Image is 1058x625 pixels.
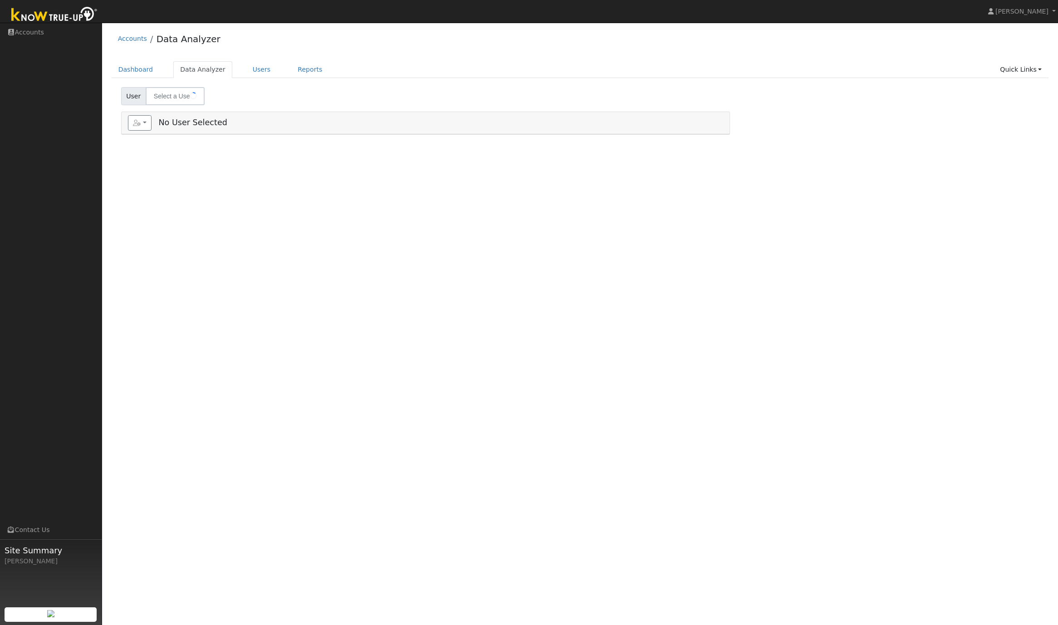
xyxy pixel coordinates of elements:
span: Site Summary [5,544,97,557]
span: [PERSON_NAME] [995,8,1048,15]
img: retrieve [47,610,54,617]
input: Select a User [146,87,205,105]
a: Dashboard [112,61,160,78]
a: Data Analyzer [173,61,232,78]
img: Know True-Up [7,5,102,25]
a: Accounts [118,35,147,42]
div: [PERSON_NAME] [5,557,97,566]
a: Users [246,61,278,78]
a: Reports [291,61,329,78]
a: Quick Links [993,61,1048,78]
span: User [121,87,146,105]
h5: No User Selected [128,115,723,131]
a: Data Analyzer [157,34,220,44]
